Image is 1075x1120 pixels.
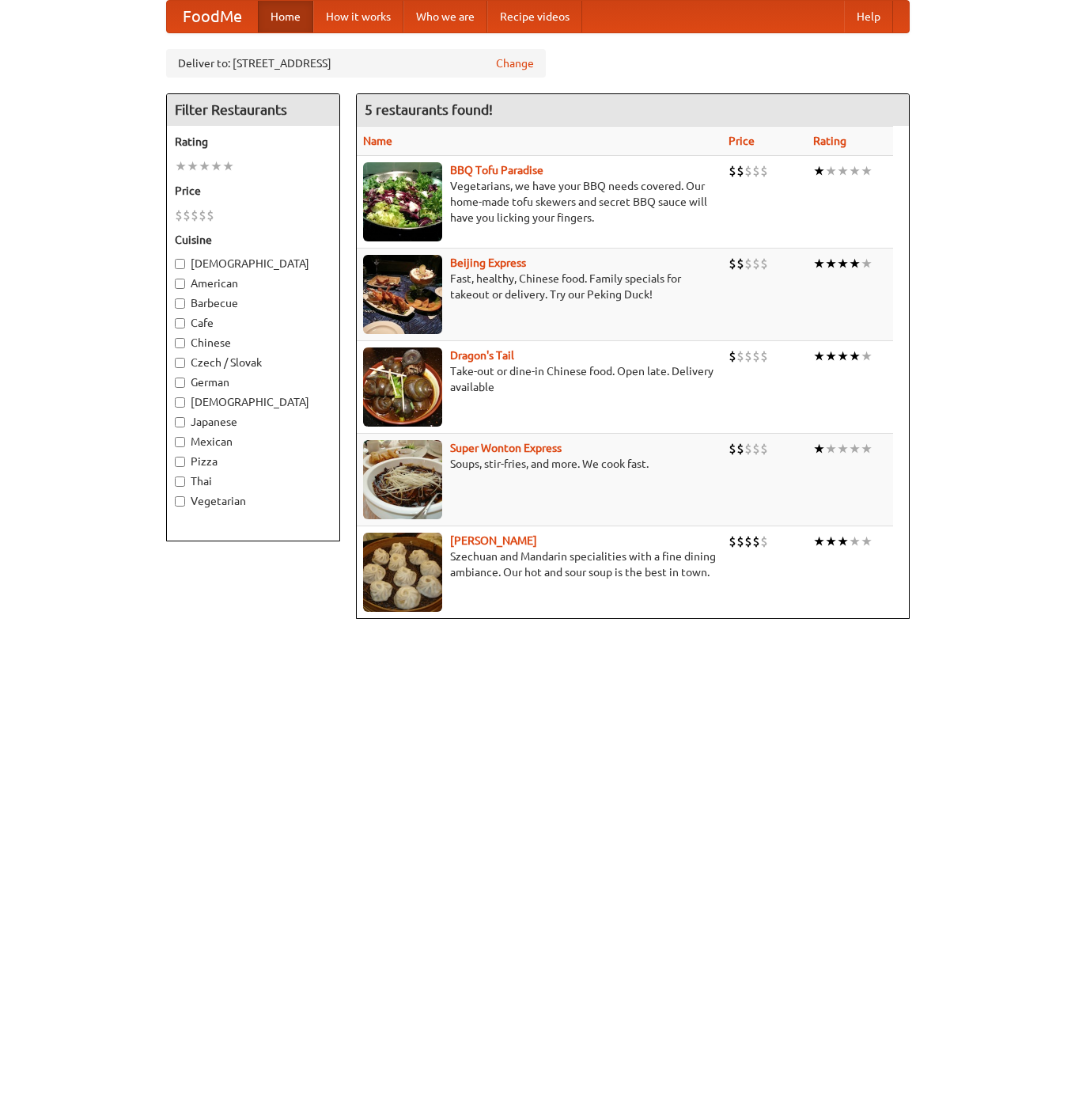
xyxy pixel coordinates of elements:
[191,207,199,224] li: $
[175,374,331,390] label: German
[175,298,185,309] input: Barbecue
[175,315,331,331] label: Cafe
[175,134,331,150] h5: Rating
[363,347,442,427] img: dragon.jpg
[175,414,331,430] label: Japanese
[175,259,185,269] input: [DEMOGRAPHIC_DATA]
[222,158,234,175] li: ★
[825,255,837,272] li: ★
[175,394,331,410] label: [DEMOGRAPHIC_DATA]
[744,440,752,457] li: $
[849,255,861,272] li: ★
[813,162,825,180] li: ★
[496,55,534,71] a: Change
[849,162,861,180] li: ★
[175,434,331,450] label: Mexican
[183,207,191,224] li: $
[210,158,222,175] li: ★
[744,347,752,365] li: $
[837,533,849,550] li: ★
[837,440,849,457] li: ★
[175,207,183,224] li: $
[175,417,185,427] input: Japanese
[199,158,210,175] li: ★
[363,456,717,472] p: Soups, stir-fries, and more. We cook fast.
[487,1,582,32] a: Recipe videos
[363,533,442,612] img: shandong.jpg
[760,255,768,272] li: $
[760,162,768,180] li: $
[175,358,185,368] input: Czech / Slovak
[825,533,837,550] li: ★
[175,493,331,509] label: Vegetarian
[187,158,199,175] li: ★
[166,49,546,78] div: Deliver to: [STREET_ADDRESS]
[752,162,760,180] li: $
[175,275,331,291] label: American
[736,162,744,180] li: $
[861,347,872,365] li: ★
[167,94,339,126] h4: Filter Restaurants
[752,440,760,457] li: $
[813,135,846,147] a: Rating
[813,440,825,457] li: ★
[744,255,752,272] li: $
[313,1,403,32] a: How it works
[729,533,736,550] li: $
[849,440,861,457] li: ★
[736,347,744,365] li: $
[199,207,206,224] li: $
[175,473,331,489] label: Thai
[450,534,537,547] a: [PERSON_NAME]
[363,135,392,147] a: Name
[450,164,543,177] a: BBQ Tofu Paradise
[729,162,736,180] li: $
[736,255,744,272] li: $
[206,207,214,224] li: $
[450,349,514,362] a: Dragon's Tail
[825,162,837,180] li: ★
[861,162,872,180] li: ★
[752,533,760,550] li: $
[825,440,837,457] li: ★
[837,255,849,272] li: ★
[175,338,185,348] input: Chinese
[729,347,736,365] li: $
[167,1,258,32] a: FoodMe
[175,295,331,311] label: Barbecue
[175,476,185,487] input: Thai
[258,1,313,32] a: Home
[752,347,760,365] li: $
[752,255,760,272] li: $
[175,397,185,408] input: [DEMOGRAPHIC_DATA]
[736,440,744,457] li: $
[849,533,861,550] li: ★
[729,255,736,272] li: $
[744,162,752,180] li: $
[729,135,755,147] a: Price
[363,440,442,519] img: superwonton.jpg
[736,533,744,550] li: $
[729,440,736,457] li: $
[363,549,717,580] p: Szechuan and Mandarin specialities with a fine dining ambiance. Our hot and sour soup is the best...
[363,178,717,226] p: Vegetarians, we have your BBQ needs covered. Our home-made tofu skewers and secret BBQ sauce will...
[837,162,849,180] li: ★
[825,347,837,365] li: ★
[744,533,752,550] li: $
[175,454,331,469] label: Pizza
[760,533,768,550] li: $
[450,442,562,454] a: Super Wonton Express
[861,255,872,272] li: ★
[861,533,872,550] li: ★
[175,183,331,199] h5: Price
[175,378,185,388] input: German
[363,271,717,302] p: Fast, healthy, Chinese food. Family specials for takeout or delivery. Try our Peking Duck!
[813,347,825,365] li: ★
[363,162,442,241] img: tofuparadise.jpg
[450,256,526,269] a: Beijing Express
